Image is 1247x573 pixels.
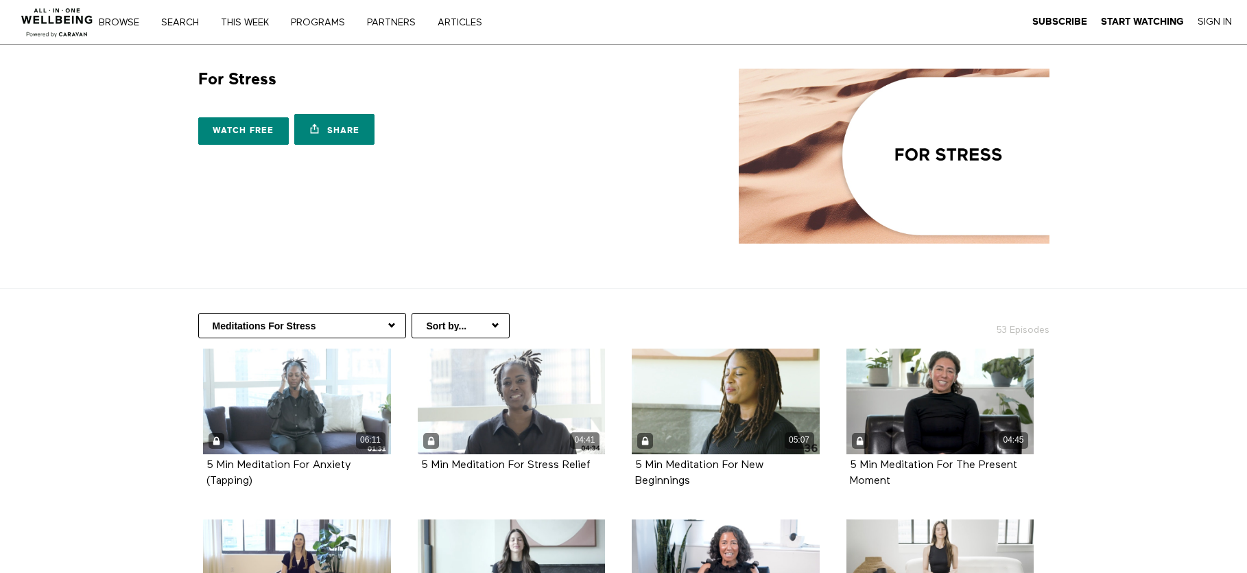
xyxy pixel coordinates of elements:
[203,349,391,454] a: 5 Min Meditation For Anxiety (Tapping) 06:11
[635,460,763,486] a: 5 Min Meditation For New Beginnings
[785,432,814,448] div: 05:07
[156,18,213,27] a: Search
[108,15,510,29] nav: Primary
[216,18,283,27] a: THIS WEEK
[362,18,430,27] a: PARTNERS
[903,313,1058,337] h2: 53 Episodes
[1101,16,1184,28] a: Start Watching
[1101,16,1184,27] strong: Start Watching
[94,18,154,27] a: Browse
[632,349,820,454] a: 5 Min Meditation For New Beginnings 05:07
[850,460,1017,486] a: 5 Min Meditation For The Present Moment
[433,18,497,27] a: ARTICLES
[999,432,1028,448] div: 04:45
[198,117,289,145] a: Watch free
[421,460,591,470] a: 5 Min Meditation For Stress Relief
[846,349,1034,454] a: 5 Min Meditation For The Present Moment 04:45
[1198,16,1232,28] a: Sign In
[570,432,599,448] div: 04:41
[356,432,385,448] div: 06:11
[739,69,1049,244] img: For Stress
[206,460,351,486] a: 5 Min Meditation For Anxiety (Tapping)
[286,18,359,27] a: PROGRAMS
[1032,16,1087,28] a: Subscribe
[198,69,276,90] h1: For Stress
[418,349,606,454] a: 5 Min Meditation For Stress Relief 04:41
[1032,16,1087,27] strong: Subscribe
[294,114,374,145] a: Share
